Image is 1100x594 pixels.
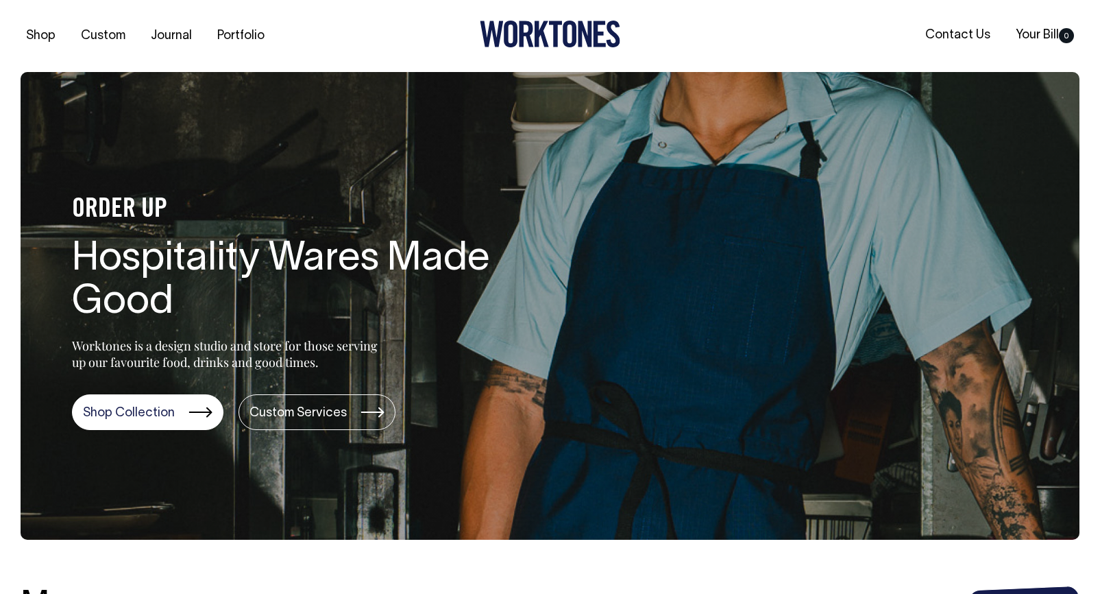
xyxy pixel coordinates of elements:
a: Shop Collection [72,394,223,430]
h1: Hospitality Wares Made Good [72,238,511,326]
a: Your Bill0 [1010,24,1079,47]
a: Portfolio [212,25,270,47]
span: 0 [1059,28,1074,43]
a: Custom [75,25,131,47]
h4: ORDER UP [72,195,511,224]
a: Shop [21,25,61,47]
a: Custom Services [239,394,395,430]
a: Journal [145,25,197,47]
p: Worktones is a design studio and store for those serving up our favourite food, drinks and good t... [72,337,384,370]
a: Contact Us [920,24,996,47]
